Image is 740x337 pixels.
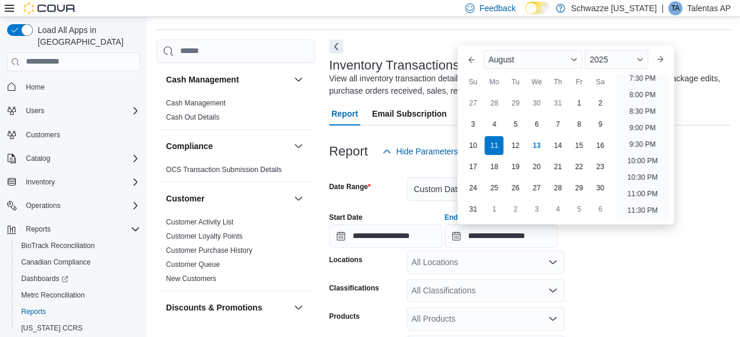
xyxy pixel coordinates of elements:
button: Open list of options [548,257,558,267]
button: Discounts & Promotions [291,300,306,315]
div: day-11 [485,136,503,155]
button: Home [2,78,145,95]
a: Customers [21,128,65,142]
div: day-30 [527,94,546,113]
div: day-9 [590,115,609,134]
label: Products [329,312,360,321]
span: Feedback [479,2,515,14]
div: day-19 [506,157,525,176]
li: 7:30 PM [625,71,661,85]
button: Metrc Reconciliation [12,287,145,303]
span: Users [21,104,140,118]
span: Canadian Compliance [21,257,91,267]
span: Dashboards [21,274,68,283]
span: Reports [21,307,46,316]
a: Home [21,80,49,94]
div: day-7 [548,115,567,134]
input: Press the down key to open a popover containing a calendar. [329,224,442,248]
div: day-5 [569,200,588,219]
div: day-24 [463,179,482,197]
span: Reports [26,224,51,234]
span: Metrc Reconciliation [21,290,85,300]
input: Dark Mode [525,2,550,14]
div: day-28 [485,94,503,113]
span: OCS Transaction Submission Details [166,165,282,174]
a: Cash Management [166,99,225,107]
li: 10:30 PM [622,170,662,184]
a: BioTrack Reconciliation [16,239,99,253]
span: Inventory [21,175,140,189]
span: Dashboards [16,272,140,286]
div: day-29 [506,94,525,113]
a: Dashboards [16,272,73,286]
span: Report [331,102,358,125]
div: day-28 [548,179,567,197]
button: Reports [21,222,55,236]
label: Start Date [329,213,363,222]
div: day-12 [506,136,525,155]
div: August, 2025 [462,92,610,220]
span: Home [26,82,45,92]
button: Inventory [2,174,145,190]
div: Mo [485,72,503,91]
ul: Time [615,74,669,220]
button: Cash Management [291,72,306,87]
button: Custom Date [407,177,565,201]
div: Su [463,72,482,91]
h3: Compliance [166,140,213,152]
a: Customer Queue [166,260,220,269]
a: Dashboards [12,270,145,287]
div: day-27 [527,179,546,197]
span: New Customers [166,274,216,283]
div: day-26 [506,179,525,197]
span: Metrc Reconciliation [16,288,140,302]
button: Reports [12,303,145,320]
button: Customers [2,126,145,143]
span: Washington CCRS [16,321,140,335]
span: Customers [26,130,60,140]
div: day-17 [463,157,482,176]
span: Cash Out Details [166,113,220,122]
label: Classifications [329,283,379,293]
div: day-18 [485,157,503,176]
div: Sa [590,72,609,91]
div: Customer [157,215,315,290]
div: day-4 [548,200,567,219]
span: Catalog [26,154,50,163]
label: End Date [444,213,475,222]
label: Date Range [329,182,371,191]
div: Button. Open the month selector. August is currently selected. [483,50,582,69]
div: Cash Management [157,96,315,129]
div: We [527,72,546,91]
div: Compliance [157,163,315,181]
div: Button. Open the year selector. 2025 is currently selected. [585,50,648,69]
span: Catalog [21,151,140,166]
button: Compliance [291,139,306,153]
img: Cova [24,2,77,14]
span: Canadian Compliance [16,255,140,269]
li: 9:00 PM [625,121,661,135]
div: day-31 [463,200,482,219]
div: Talentas AP [668,1,682,15]
button: Operations [2,197,145,214]
span: August [488,55,514,64]
span: Cash Management [166,98,225,108]
button: Hide Parameters [377,140,463,163]
span: [US_STATE] CCRS [21,323,82,333]
div: day-23 [590,157,609,176]
button: Customer [166,193,289,204]
a: Reports [16,305,51,319]
div: day-20 [527,157,546,176]
button: Users [21,104,49,118]
button: BioTrack Reconciliation [12,237,145,254]
button: Reports [2,221,145,237]
div: day-29 [569,179,588,197]
span: Load All Apps in [GEOGRAPHIC_DATA] [33,24,140,48]
span: Reports [21,222,140,236]
div: day-2 [590,94,609,113]
div: Th [548,72,567,91]
div: day-3 [527,200,546,219]
button: Discounts & Promotions [166,302,289,313]
h3: Report [329,144,368,158]
button: Cash Management [166,74,289,85]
